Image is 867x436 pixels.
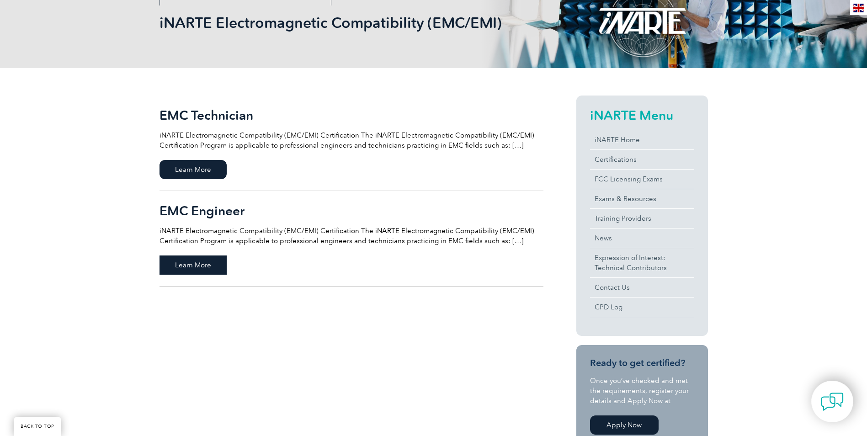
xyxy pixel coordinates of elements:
[160,203,543,218] h2: EMC Engineer
[160,160,227,179] span: Learn More
[590,229,694,248] a: News
[590,170,694,189] a: FCC Licensing Exams
[590,357,694,369] h3: Ready to get certified?
[160,96,543,191] a: EMC Technician iNARTE Electromagnetic Compatibility (EMC/EMI) Certification The iNARTE Electromag...
[590,298,694,317] a: CPD Log
[160,255,227,275] span: Learn More
[590,130,694,149] a: iNARTE Home
[590,189,694,208] a: Exams & Resources
[590,248,694,277] a: Expression of Interest:Technical Contributors
[160,14,511,32] h1: iNARTE Electromagnetic Compatibility (EMC/EMI)
[590,150,694,169] a: Certifications
[853,4,864,12] img: en
[590,415,659,435] a: Apply Now
[590,108,694,122] h2: iNARTE Menu
[14,417,61,436] a: BACK TO TOP
[821,390,844,413] img: contact-chat.png
[160,191,543,287] a: EMC Engineer iNARTE Electromagnetic Compatibility (EMC/EMI) Certification The iNARTE Electromagne...
[590,209,694,228] a: Training Providers
[160,226,543,246] p: iNARTE Electromagnetic Compatibility (EMC/EMI) Certification The iNARTE Electromagnetic Compatibi...
[160,108,543,122] h2: EMC Technician
[160,130,543,150] p: iNARTE Electromagnetic Compatibility (EMC/EMI) Certification The iNARTE Electromagnetic Compatibi...
[590,376,694,406] p: Once you’ve checked and met the requirements, register your details and Apply Now at
[590,278,694,297] a: Contact Us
